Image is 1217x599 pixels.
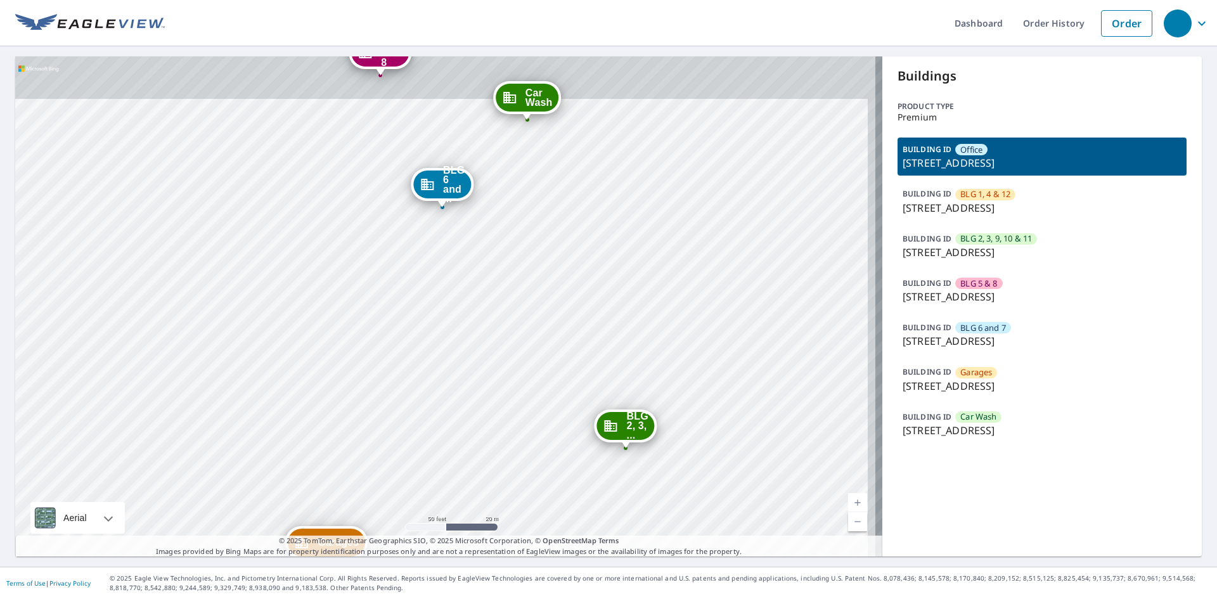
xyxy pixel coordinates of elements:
[6,579,91,587] p: |
[627,411,648,440] span: BLG 2, 3, ...
[543,536,596,545] a: OpenStreetMap
[898,67,1187,86] p: Buildings
[903,200,1182,216] p: [STREET_ADDRESS]
[15,536,882,557] p: Images provided by Bing Maps are for property identification purposes only and are not a represen...
[6,579,46,588] a: Terms of Use
[903,278,951,288] p: BUILDING ID
[903,366,951,377] p: BUILDING ID
[595,409,657,449] div: Dropped pin, building BLG 2, 3, 9, 10 & 11, Commercial property, 535 Brookwood Point Pl Simpsonvi...
[898,101,1187,112] p: Product type
[903,411,951,422] p: BUILDING ID
[493,81,562,120] div: Dropped pin, building Car Wash, Commercial property, 535 Brookwood Point Pl Simpsonville, SC 29681
[279,536,619,546] span: © 2025 TomTom, Earthstar Geographics SIO, © 2025 Microsoft Corporation, ©
[60,502,91,534] div: Aerial
[848,493,867,512] a: Current Level 19, Zoom In
[525,88,553,107] span: Car Wash
[903,423,1182,438] p: [STREET_ADDRESS]
[960,366,992,378] span: Garages
[903,333,1182,349] p: [STREET_ADDRESS]
[848,512,867,531] a: Current Level 19, Zoom Out
[15,14,165,33] img: EV Logo
[960,322,1006,334] span: BLG 6 and 7
[1101,10,1152,37] a: Order
[903,289,1182,304] p: [STREET_ADDRESS]
[903,233,951,244] p: BUILDING ID
[110,574,1211,593] p: © 2025 Eagle View Technologies, Inc. and Pictometry International Corp. All Rights Reserved. Repo...
[960,188,1010,200] span: BLG 1, 4 & 12
[960,411,996,423] span: Car Wash
[960,144,982,156] span: Office
[598,536,619,545] a: Terms
[903,188,951,199] p: BUILDING ID
[49,579,91,588] a: Privacy Policy
[960,233,1032,245] span: BLG 2, 3, 9, 10 & 11
[903,322,951,333] p: BUILDING ID
[898,112,1187,122] p: Premium
[903,378,1182,394] p: [STREET_ADDRESS]
[381,39,402,67] span: BLG 5 & 8
[903,144,951,155] p: BUILDING ID
[443,165,465,203] span: BLG 6 and ...
[903,155,1182,171] p: [STREET_ADDRESS]
[960,278,997,290] span: BLG 5 & 8
[285,526,368,565] div: Dropped pin, building Garages, Commercial property, 535 Brookwood Point Pl Simpsonville, SC 29681
[30,502,125,534] div: Aerial
[903,245,1182,260] p: [STREET_ADDRESS]
[411,168,473,207] div: Dropped pin, building BLG 6 and 7, Commercial property, 535 Brookwood Point Pl Simpsonville, SC 2...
